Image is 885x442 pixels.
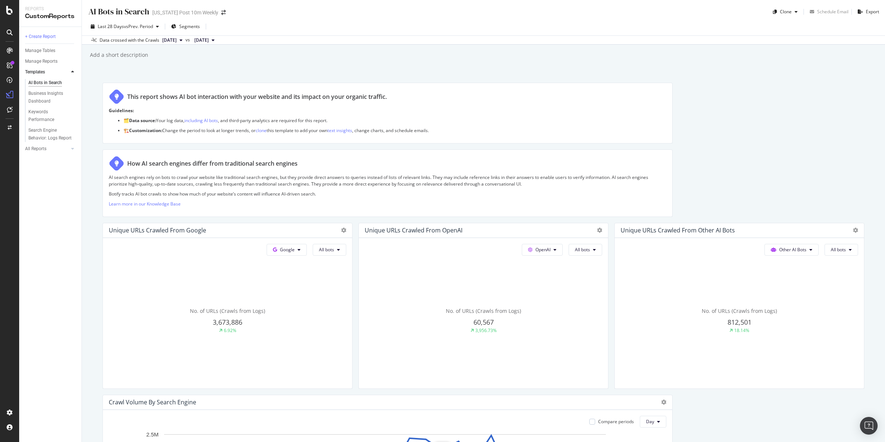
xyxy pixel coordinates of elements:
div: Unique URLs Crawled from OpenAIOpenAIAll botsNo. of URLs (Crawls from Logs)60,5673,956.73% [358,223,608,389]
a: Manage Reports [25,58,76,65]
div: Open Intercom Messenger [860,417,878,435]
span: OpenAI [535,246,551,253]
div: This report shows AI bot interaction with your website and its impact on your organic traffic.Gui... [103,83,673,144]
span: 60,567 [473,318,494,327]
span: No. of URLs (Crawls from Logs) [446,307,521,314]
div: Unique URLs Crawled from Other AI BotsOther AI BotsAll botsNo. of URLs (Crawls from Logs)812,5011... [614,223,864,389]
div: Add a short description [89,51,148,59]
div: 3,956.73% [475,327,497,334]
p: 🗂️ Your log data, , and third-party analytics are required for this report. [124,117,666,124]
span: No. of URLs (Crawls from Logs) [190,307,265,314]
div: AI Bots in Search [28,79,62,87]
span: Day [646,418,654,425]
span: 2025 Sep. 2nd [162,37,177,44]
span: 812,501 [728,318,752,327]
a: clone [256,127,267,134]
span: Segments [179,23,200,30]
button: All bots [825,244,858,256]
div: All Reports [25,145,46,153]
div: Unique URLs Crawled from Other AI Bots [621,227,735,234]
button: Google [267,244,307,256]
button: [DATE] [159,36,185,45]
div: AI Bots in Search [88,6,149,17]
a: including AI bots [184,117,218,124]
span: All bots [575,246,590,253]
button: All bots [569,244,602,256]
a: Templates [25,68,69,76]
span: All bots [319,246,334,253]
span: Google [280,246,295,253]
button: Last 28 DaysvsPrev. Period [88,21,162,32]
button: Schedule Email [807,6,848,18]
div: Manage Tables [25,47,55,55]
button: Segments [168,21,203,32]
div: CustomReports [25,12,76,21]
a: All Reports [25,145,69,153]
a: Manage Tables [25,47,76,55]
a: Keywords Performance [28,108,76,124]
strong: Customization: [129,127,162,134]
strong: Guidelines: [109,107,134,114]
button: All bots [313,244,346,256]
div: Unique URLs Crawled from Google [109,227,206,234]
div: Clone [780,8,792,15]
button: Day [640,416,666,428]
div: + Create Report [25,33,56,41]
a: Search Engine Behavior: Logs Report [28,127,76,142]
div: arrow-right-arrow-left [221,10,226,15]
div: Export [866,8,879,15]
div: Schedule Email [817,8,848,15]
span: 3,673,886 [213,318,242,327]
div: Compare periods [598,418,634,425]
div: Unique URLs Crawled from OpenAI [365,227,462,234]
a: + Create Report [25,33,76,41]
a: Business Insights Dashboard [28,90,76,105]
span: 2025 Aug. 12th [194,37,209,44]
div: This report shows AI bot interaction with your website and its impact on your organic traffic. [127,93,387,101]
p: 🏗️ Change the period to look at longer trends, or this template to add your own , change charts, ... [124,127,666,134]
div: Data crossed with the Crawls [100,37,159,44]
span: Last 28 Days [98,23,124,30]
div: 18.14% [734,327,749,334]
span: No. of URLs (Crawls from Logs) [702,307,777,314]
button: Export [855,6,879,18]
button: OpenAI [522,244,563,256]
a: text insights [327,127,352,134]
p: Botify tracks AI bot crawls to show how much of your website’s content will influence AI-driven s... [109,191,666,197]
text: 2.5M [146,431,159,438]
div: Unique URLs Crawled from GoogleGoogleAll botsNo. of URLs (Crawls from Logs)3,673,8866.92% [103,223,353,389]
div: How AI search engines differ from traditional search enginesAI search engines rely on bots to cra... [103,149,673,217]
button: Clone [770,6,801,18]
div: Manage Reports [25,58,58,65]
p: AI search engines rely on bots to crawl your website like traditional search engines, but they pr... [109,174,666,187]
div: 6.92% [224,327,236,334]
div: Keywords Performance [28,108,70,124]
div: Crawl Volume By Search Engine [109,398,196,406]
div: How AI search engines differ from traditional search engines [127,159,298,168]
div: Search Engine Behavior: Logs Report [28,127,72,142]
span: All bots [831,246,846,253]
span: Other AI Bots [779,246,806,253]
div: [US_STATE] Post 10m Weekly [152,9,218,16]
div: Templates [25,68,45,76]
button: Other AI Bots [764,244,819,256]
div: Reports [25,6,76,12]
a: Learn more in our Knowledge Base [109,201,181,207]
span: vs Prev. Period [124,23,153,30]
button: [DATE] [191,36,218,45]
div: Business Insights Dashboard [28,90,71,105]
a: AI Bots in Search [28,79,76,87]
span: vs [185,37,191,43]
strong: Data source: [129,117,156,124]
